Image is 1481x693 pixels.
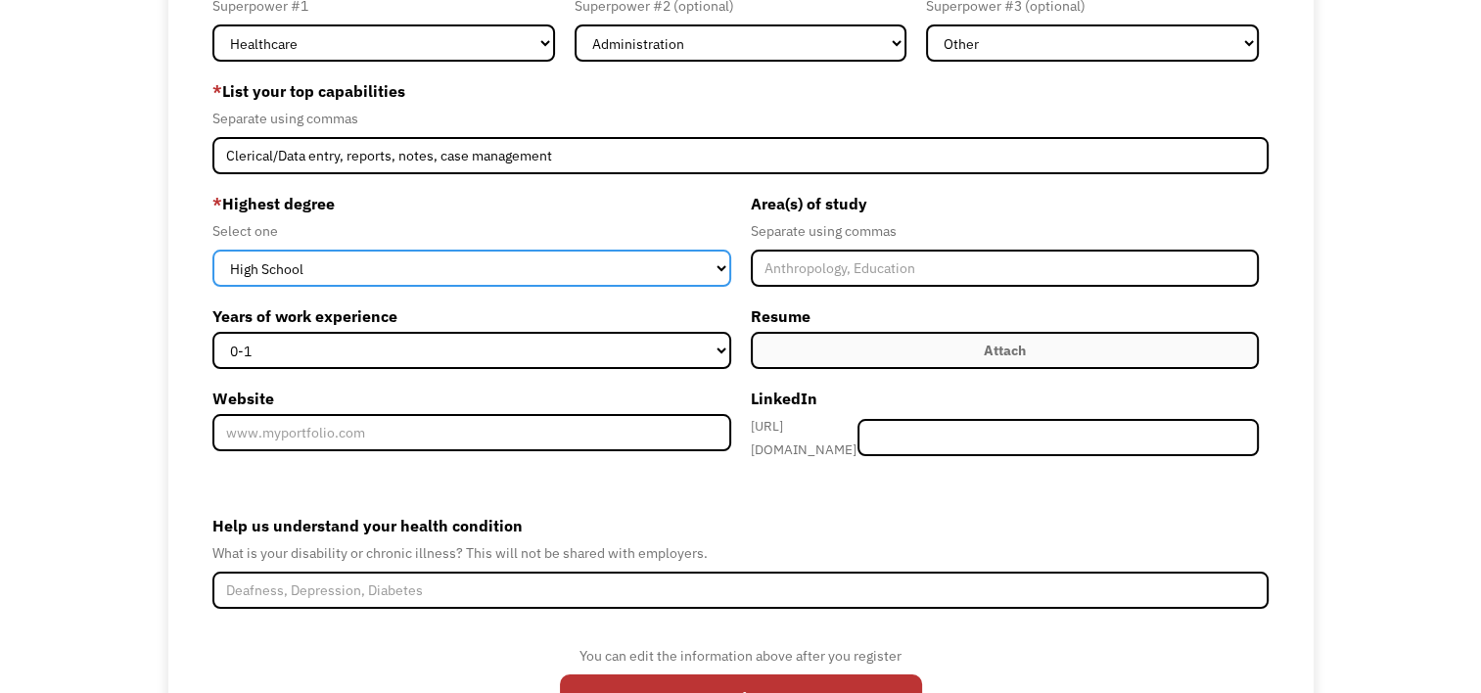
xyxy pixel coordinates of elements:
label: List your top capabilities [212,75,1269,107]
div: Separate using commas [751,219,1260,243]
div: What is your disability or chronic illness? This will not be shared with employers. [212,541,1269,565]
input: Deafness, Depression, Diabetes [212,572,1269,609]
div: Separate using commas [212,107,1269,130]
label: Help us understand your health condition [212,510,1269,541]
label: Highest degree [212,188,731,219]
label: Years of work experience [212,300,731,332]
div: You can edit the information above after you register [560,644,922,668]
div: Attach [984,339,1026,362]
label: Area(s) of study [751,188,1260,219]
label: Attach [751,332,1260,369]
input: www.myportfolio.com [212,414,731,451]
label: Resume [751,300,1260,332]
label: Website [212,383,731,414]
div: Select one [212,219,731,243]
div: [URL][DOMAIN_NAME] [751,414,858,461]
input: Anthropology, Education [751,250,1260,287]
label: LinkedIn [751,383,1260,414]
input: Videography, photography, accounting [212,137,1269,174]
